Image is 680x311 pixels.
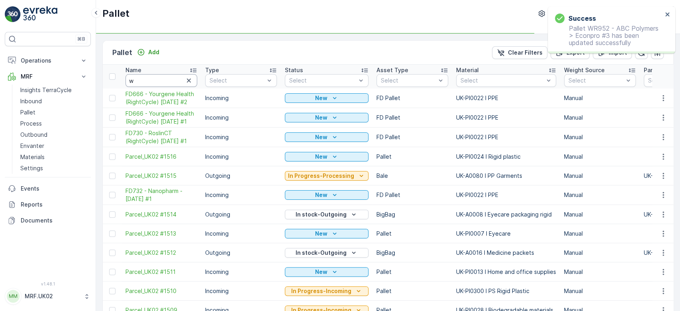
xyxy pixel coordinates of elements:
[125,187,197,203] a: FD732 - Nanopharm - 19.08.2025 #1
[5,53,91,69] button: Operations
[109,114,116,121] div: Toggle Row Selected
[201,205,281,224] td: Outgoing
[555,25,662,46] p: Pallet WR952 - ABC Polymers > Econpro #3 has been updated successfully
[564,66,605,74] p: Weight Source
[452,281,560,301] td: UK-PI0300 I PS Rigid Plastic
[560,224,640,243] td: Manual
[5,6,21,22] img: logo
[452,224,560,243] td: UK-PI0007 I Eyecare
[372,89,452,108] td: FD Pallet
[125,74,197,87] input: Search
[315,268,327,276] p: New
[560,185,640,205] td: Manual
[452,205,560,224] td: UK-A0008 I Eyecare packaging rigid
[201,224,281,243] td: Incoming
[17,163,91,174] a: Settings
[315,191,327,199] p: New
[285,210,368,219] button: In stock-Outgoing
[376,66,408,74] p: Asset Type
[125,90,197,106] a: FD666 - Yourgene Health (RightCycle) 21.08.2025 #2
[109,192,116,198] div: Toggle Row Selected
[125,268,197,276] a: Parcel_UK02 #1511
[125,249,197,257] a: Parcel_UK02 #1512
[296,211,347,218] p: In stock-Outgoing
[17,152,91,163] a: Materials
[77,36,85,42] p: ⌘B
[17,85,91,96] a: Insights TerraCycle
[17,96,91,107] a: Inbound
[109,173,116,179] div: Toggle Row Selected
[23,6,57,22] img: logo_light-DOdMpM7g.png
[452,243,560,262] td: UK-A0016 I Medicine packets
[452,128,560,147] td: UK-PI0022 I PPE
[201,262,281,281] td: Incoming
[296,249,347,257] p: In stock-Outgoing
[568,77,623,85] p: Select
[285,152,368,161] button: New
[381,77,436,85] p: Select
[201,281,281,301] td: Incoming
[288,172,354,180] p: In Progress-Processing
[25,292,80,300] p: MRF.UK02
[315,230,327,238] p: New
[125,66,141,74] p: Name
[372,128,452,147] td: FD Pallet
[452,89,560,108] td: UK-PI0022 I PPE
[372,185,452,205] td: FD Pallet
[20,97,42,105] p: Inbound
[17,107,91,118] a: Pallet
[201,243,281,262] td: Outgoing
[20,108,35,116] p: Pallet
[372,262,452,281] td: Pallet
[125,211,197,218] a: Parcel_UK02 #1514
[7,290,20,303] div: MM
[560,89,640,108] td: Manual
[20,120,42,128] p: Process
[21,201,88,209] p: Reports
[17,140,91,152] a: Envanter
[452,185,560,205] td: UK-PI0022 I PPE
[125,153,197,161] a: Parcel_UK02 #1516
[285,113,368,122] button: New
[372,224,452,243] td: Pallet
[125,110,197,126] a: FD666 - Yourgene Health (RightCycle) 21.08.2025 #1
[372,147,452,166] td: Pallet
[5,281,91,286] span: v 1.48.1
[560,281,640,301] td: Manual
[109,288,116,294] div: Toggle Row Selected
[125,129,197,145] a: FD730 - RoslinCT (RightCycle) 20.08.2025 #1
[560,243,640,262] td: Manual
[560,108,640,128] td: Manual
[125,287,197,295] a: Parcel_UK02 #1510
[125,129,197,145] span: FD730 - RoslinCT (RightCycle) [DATE] #1
[109,211,116,218] div: Toggle Row Selected
[5,213,91,228] a: Documents
[125,230,197,238] a: Parcel_UK02 #1513
[452,108,560,128] td: UK-PI0022 I PPE
[5,197,91,213] a: Reports
[289,77,356,85] p: Select
[461,77,544,85] p: Select
[125,172,197,180] a: Parcel_UK02 #1515
[372,205,452,224] td: BigBag
[315,153,327,161] p: New
[20,164,43,172] p: Settings
[285,229,368,238] button: New
[285,190,368,200] button: New
[112,47,132,58] p: Pallet
[285,248,368,258] button: In stock-Outgoing
[285,286,368,296] button: In Progress-Incoming
[201,128,281,147] td: Incoming
[102,7,129,20] p: Pallet
[134,47,163,57] button: Add
[20,153,45,161] p: Materials
[452,166,560,185] td: UK-A0080 I PP Garments
[291,287,351,295] p: In Progress-Incoming
[21,73,75,81] p: MRF
[452,147,560,166] td: UK-PI0024 I Rigid plastic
